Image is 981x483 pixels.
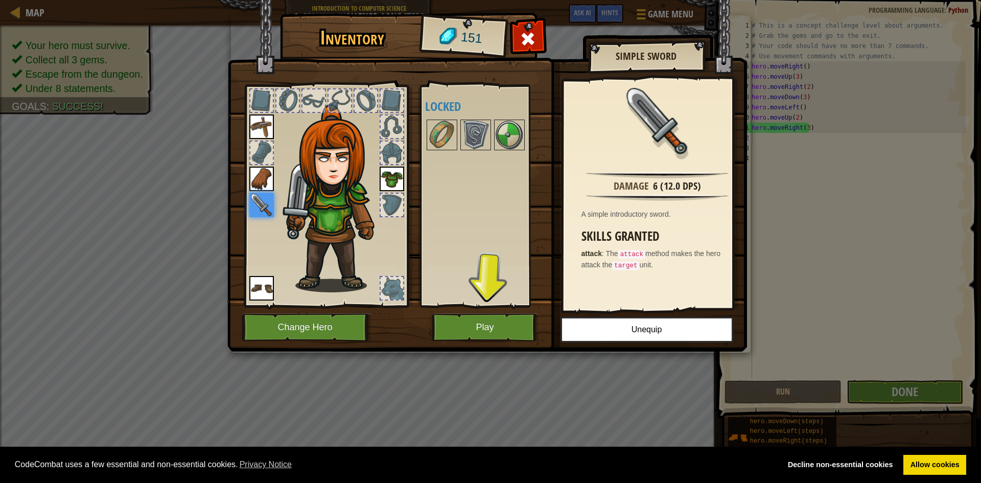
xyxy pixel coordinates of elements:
span: The method makes the hero attack the unit. [581,249,721,269]
a: learn more about cookies [238,457,294,472]
span: : [602,249,606,258]
span: 151 [460,28,483,48]
a: allow cookies [903,455,966,475]
h4: Locked [425,100,553,113]
img: portrait.png [249,276,274,301]
code: target [612,261,639,270]
img: portrait.png [249,193,274,217]
img: portrait.png [495,121,524,149]
img: portrait.png [380,167,404,191]
div: 6 (12.0 DPS) [653,179,701,194]
img: portrait.png [624,88,691,154]
h3: Skills Granted [581,229,739,243]
button: Unequip [560,317,733,342]
button: Change Hero [242,313,371,341]
strong: attack [581,249,602,258]
div: A simple introductory sword. [581,209,739,219]
h2: Simple Sword [598,51,694,62]
span: CodeCombat uses a few essential and non-essential cookies. [15,457,773,472]
img: portrait.png [428,121,456,149]
code: attack [618,250,645,259]
button: Play [432,313,539,341]
img: portrait.png [461,121,490,149]
img: hr.png [586,172,728,178]
img: hair_f2.png [283,104,392,292]
h1: Inventory [287,27,417,49]
img: portrait.png [249,167,274,191]
div: Damage [614,179,649,194]
a: deny cookies [781,455,900,475]
img: hr.png [586,194,728,201]
img: portrait.png [249,114,274,139]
